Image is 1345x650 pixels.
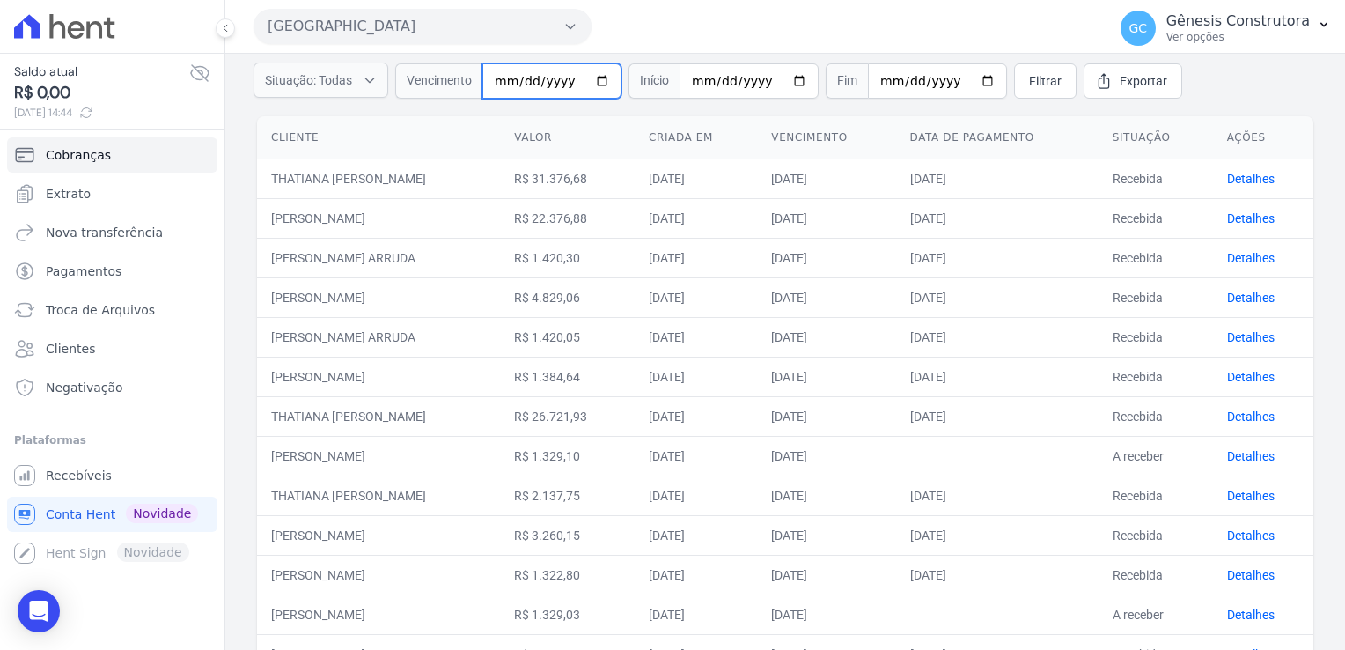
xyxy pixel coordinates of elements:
[46,506,115,523] span: Conta Hent
[14,81,189,105] span: R$ 0,00
[14,105,189,121] span: [DATE] 14:44
[1166,30,1310,44] p: Ver opções
[18,590,60,632] div: Open Intercom Messenger
[46,301,155,319] span: Troca de Arquivos
[257,436,500,476] td: [PERSON_NAME]
[1099,116,1213,159] th: Situação
[1029,72,1062,90] span: Filtrar
[757,317,895,357] td: [DATE]
[757,436,895,476] td: [DATE]
[635,159,757,198] td: [DATE]
[635,317,757,357] td: [DATE]
[896,476,1099,515] td: [DATE]
[635,238,757,277] td: [DATE]
[1099,515,1213,555] td: Recebida
[46,185,91,203] span: Extrato
[896,159,1099,198] td: [DATE]
[1227,608,1275,622] a: Detalhes
[1227,528,1275,543] a: Detalhes
[7,292,217,328] a: Troca de Arquivos
[635,555,757,595] td: [DATE]
[7,331,217,366] a: Clientes
[1099,277,1213,317] td: Recebida
[1227,291,1275,305] a: Detalhes
[896,396,1099,436] td: [DATE]
[46,224,163,241] span: Nova transferência
[14,63,189,81] span: Saldo atual
[500,357,635,396] td: R$ 1.384,64
[1099,238,1213,277] td: Recebida
[1213,116,1313,159] th: Ações
[1099,159,1213,198] td: Recebida
[1120,72,1167,90] span: Exportar
[1014,63,1077,99] a: Filtrar
[254,63,388,98] button: Situação: Todas
[896,116,1099,159] th: Data de pagamento
[635,476,757,515] td: [DATE]
[635,515,757,555] td: [DATE]
[757,555,895,595] td: [DATE]
[826,63,868,99] span: Fim
[257,357,500,396] td: [PERSON_NAME]
[635,277,757,317] td: [DATE]
[257,238,500,277] td: [PERSON_NAME] ARRUDA
[7,137,217,173] a: Cobranças
[500,116,635,159] th: Valor
[757,357,895,396] td: [DATE]
[1227,449,1275,463] a: Detalhes
[257,159,500,198] td: THATIANA [PERSON_NAME]
[757,476,895,515] td: [DATE]
[265,71,352,89] span: Situação: Todas
[757,238,895,277] td: [DATE]
[1099,396,1213,436] td: Recebida
[1227,568,1275,582] a: Detalhes
[395,63,482,99] span: Vencimento
[257,476,500,515] td: THATIANA [PERSON_NAME]
[46,467,112,484] span: Recebíveis
[14,430,210,451] div: Plataformas
[500,595,635,634] td: R$ 1.329,03
[500,277,635,317] td: R$ 4.829,06
[500,198,635,238] td: R$ 22.376,88
[1106,4,1345,53] button: GC Gênesis Construtora Ver opções
[500,436,635,476] td: R$ 1.329,10
[7,176,217,211] a: Extrato
[46,146,111,164] span: Cobranças
[500,396,635,436] td: R$ 26.721,93
[1128,22,1147,34] span: GC
[896,198,1099,238] td: [DATE]
[635,116,757,159] th: Criada em
[757,515,895,555] td: [DATE]
[500,159,635,198] td: R$ 31.376,68
[7,497,217,532] a: Conta Hent Novidade
[635,595,757,634] td: [DATE]
[257,317,500,357] td: [PERSON_NAME] ARRUDA
[896,277,1099,317] td: [DATE]
[1099,317,1213,357] td: Recebida
[757,277,895,317] td: [DATE]
[1227,211,1275,225] a: Detalhes
[257,277,500,317] td: [PERSON_NAME]
[757,198,895,238] td: [DATE]
[257,515,500,555] td: [PERSON_NAME]
[635,357,757,396] td: [DATE]
[896,555,1099,595] td: [DATE]
[257,116,500,159] th: Cliente
[500,555,635,595] td: R$ 1.322,80
[257,198,500,238] td: [PERSON_NAME]
[635,198,757,238] td: [DATE]
[46,379,123,396] span: Negativação
[896,317,1099,357] td: [DATE]
[7,458,217,493] a: Recebíveis
[1227,489,1275,503] a: Detalhes
[628,63,680,99] span: Início
[1227,410,1275,424] a: Detalhes
[254,9,592,44] button: [GEOGRAPHIC_DATA]
[1227,251,1275,265] a: Detalhes
[757,396,895,436] td: [DATE]
[1084,63,1182,99] a: Exportar
[257,595,500,634] td: [PERSON_NAME]
[1227,172,1275,186] a: Detalhes
[1227,330,1275,344] a: Detalhes
[126,504,198,523] span: Novidade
